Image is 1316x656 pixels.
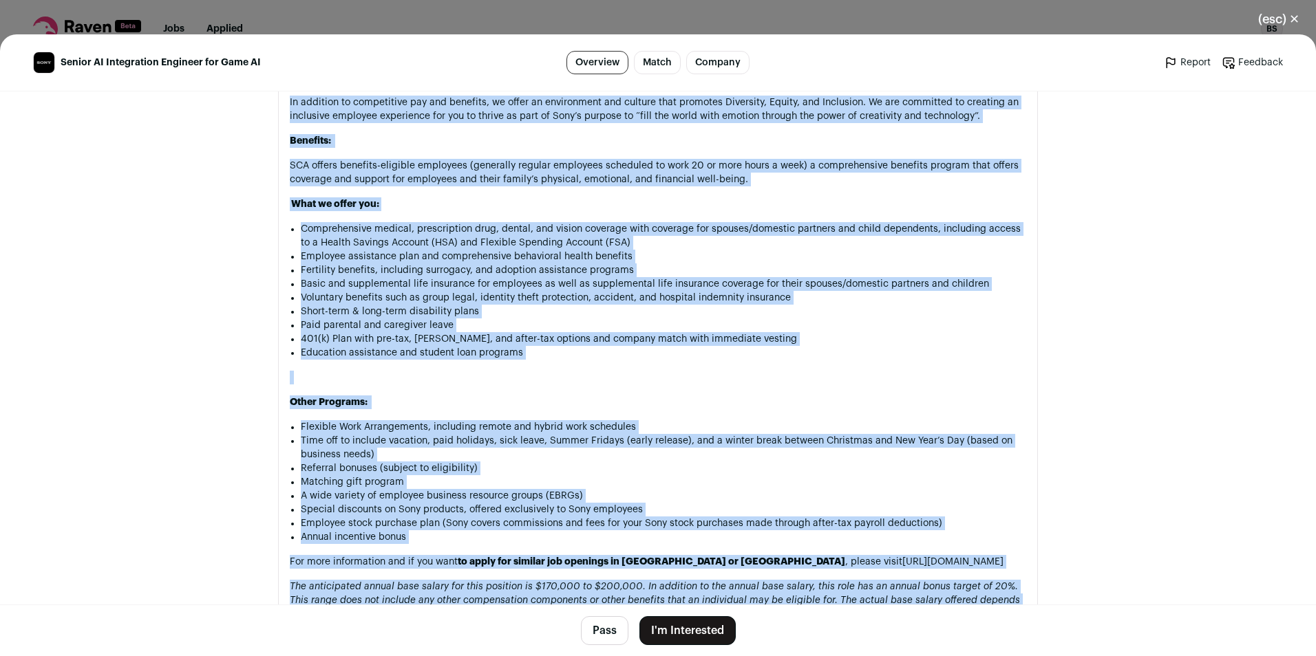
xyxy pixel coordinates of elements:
[301,434,1026,461] p: Time off to include vacation, paid holidays, sick leave, Summer Fridays (early release), and a wi...
[291,199,379,209] strong: What we offer you:
[1164,56,1211,69] a: Report
[301,516,1026,530] p: Employee stock purchase plan (Sony covers commissions and fees for your Sony stock purchases made...
[301,503,1026,516] p: Special discounts on Sony products, offered exclusively to Sony employees
[686,51,750,74] a: Company
[1242,4,1316,34] button: Close modal
[290,159,1026,186] p: SCA offers benefits-eligible employees (generally regular employees scheduled to work 20 or more ...
[458,557,845,567] strong: to apply for similar job openings in [GEOGRAPHIC_DATA] or [GEOGRAPHIC_DATA]
[290,397,368,407] strong: Other Programs:
[566,51,628,74] a: Overview
[301,346,1026,360] p: Education assistance and student loan programs
[290,136,331,146] strong: Benefits:
[301,222,1026,250] p: Comprehensive medical, prescription drug, dental, and vision coverage with coverage for spouses/d...
[290,582,1020,646] em: The anticipated annual base salary for this position is $170,000 to $200,000. In addition to the ...
[301,530,1026,544] p: Annual incentive bonus
[301,250,1026,263] p: Employee assistance plan and comprehensive behavioral health benefits
[301,318,1026,332] p: Paid parental and caregiver leave
[1222,56,1283,69] a: Feedback
[301,461,1026,475] p: Referral bonuses (subject to eligibility)
[634,51,681,74] a: Match
[301,332,1026,346] p: 401(k) Plan with pre-tax, [PERSON_NAME], and after-tax options and company match with immediate v...
[902,557,1004,567] a: [URL][DOMAIN_NAME]
[581,616,628,645] button: Pass
[301,420,1026,434] p: Flexible Work Arrangements, including remote and hybrid work schedules
[34,52,54,73] img: 80d0fa0a4a82d33cb37873b6ed66ba68cdd359ecb195d754f65e56a0114912f8.jpg
[301,291,1026,305] p: Voluntary benefits such as group legal, identity theft protection, accident, and hospital indemni...
[290,555,1026,569] p: For more information and if you want , please visit
[301,489,1026,503] p: A wide variety of employee business resource groups (EBRGs)
[61,56,261,69] span: Senior AI Integration Engineer for Game AI
[301,277,1026,291] p: Basic and supplemental life insurance for employees as well as supplemental life insurance covera...
[639,616,736,645] button: I'm Interested
[301,475,1026,489] p: Matching gift program
[301,305,1026,318] p: Short-term & long-term disability plans
[290,96,1026,123] p: In addition to competitive pay and benefits, we offer an environment and culture that promotes Di...
[301,263,1026,277] p: Fertility benefits, including surrogacy, and adoption assistance programs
